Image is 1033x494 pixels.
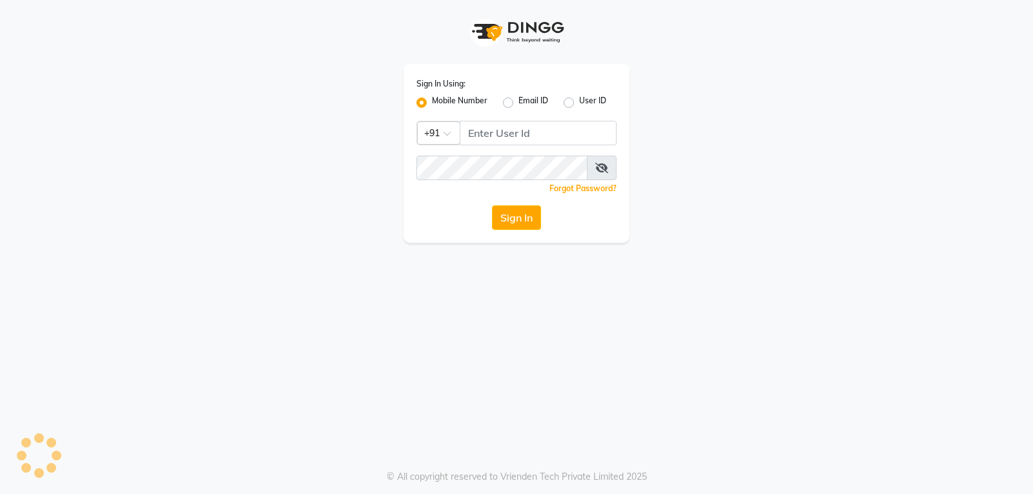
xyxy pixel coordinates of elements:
input: Username [460,121,617,145]
img: logo1.svg [465,13,568,51]
input: Username [416,156,588,180]
label: User ID [579,95,606,110]
label: Sign In Using: [416,78,465,90]
label: Email ID [518,95,548,110]
label: Mobile Number [432,95,487,110]
button: Sign In [492,205,541,230]
a: Forgot Password? [549,183,617,193]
